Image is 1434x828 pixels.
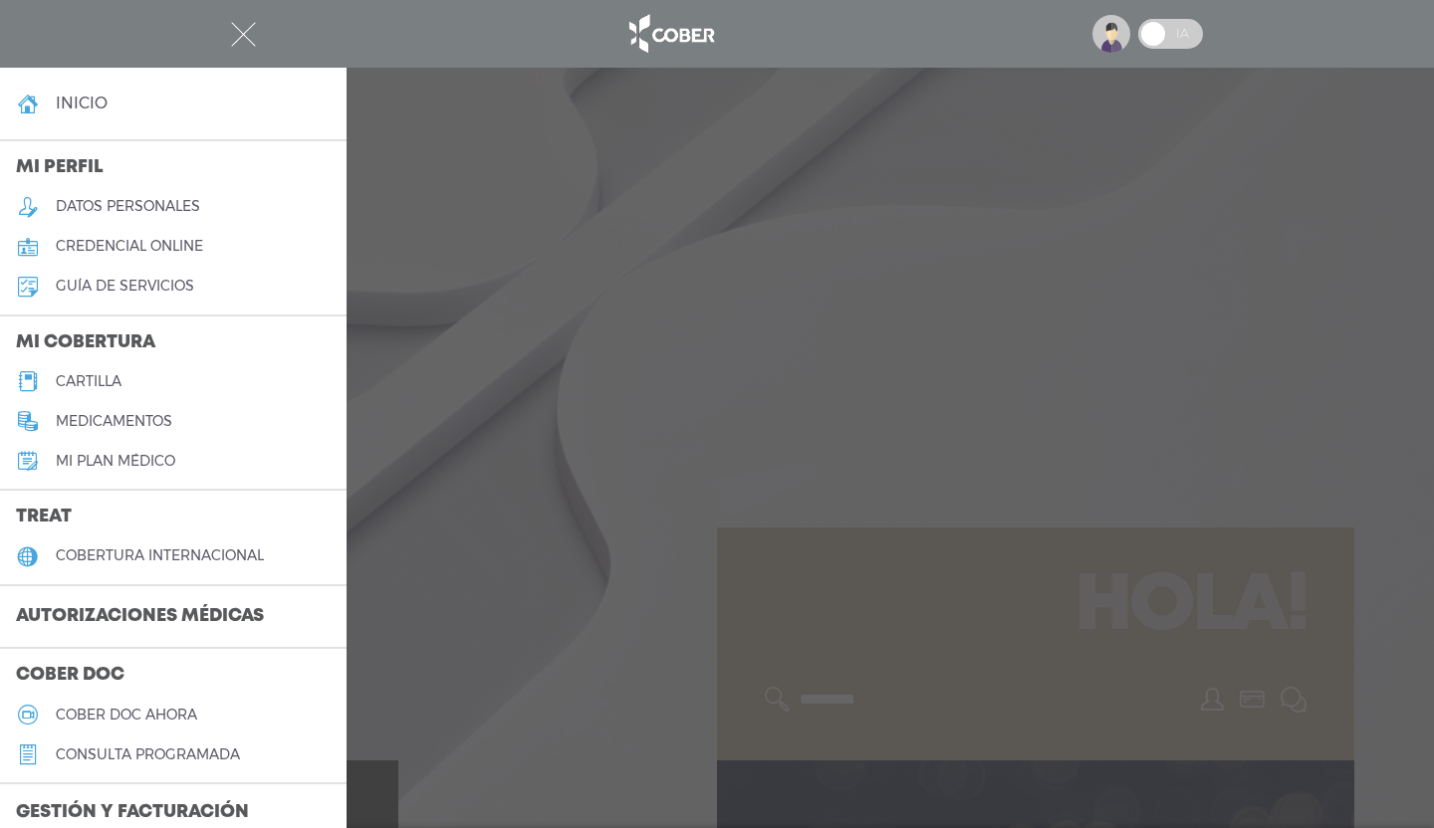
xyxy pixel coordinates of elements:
h5: cartilla [56,373,121,390]
h5: consulta programada [56,746,240,763]
h5: Cober doc ahora [56,707,197,724]
img: profile-placeholder.svg [1092,15,1130,53]
h5: cobertura internacional [56,547,264,564]
h4: inicio [56,94,108,112]
h5: guía de servicios [56,278,194,295]
h5: medicamentos [56,413,172,430]
img: logo_cober_home-white.png [618,10,723,58]
h5: Mi plan médico [56,453,175,470]
img: Cober_menu-close-white.svg [231,22,256,47]
h5: datos personales [56,198,200,215]
h5: credencial online [56,238,203,255]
